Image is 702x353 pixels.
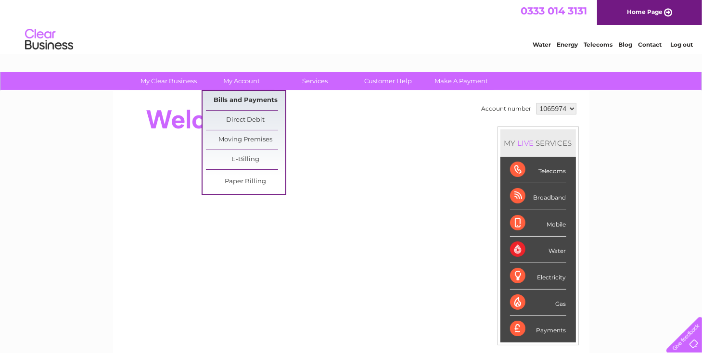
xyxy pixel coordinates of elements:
td: Account number [479,101,534,117]
a: E-Billing [206,150,285,169]
a: Services [275,72,355,90]
a: Paper Billing [206,172,285,191]
a: Contact [638,41,662,48]
a: Blog [618,41,632,48]
div: Telecoms [510,157,566,183]
a: Direct Debit [206,111,285,130]
a: Log out [670,41,693,48]
a: My Account [202,72,281,90]
div: LIVE [516,139,536,148]
div: Mobile [510,210,566,237]
a: My Clear Business [129,72,208,90]
a: 0333 014 3131 [521,5,587,17]
div: Gas [510,290,566,316]
a: Telecoms [584,41,613,48]
div: Water [510,237,566,263]
div: MY SERVICES [500,129,576,157]
img: logo.png [25,25,74,54]
a: Make A Payment [421,72,501,90]
div: Electricity [510,263,566,290]
a: Moving Premises [206,130,285,150]
a: Customer Help [348,72,428,90]
div: Clear Business is a trading name of Verastar Limited (registered in [GEOGRAPHIC_DATA] No. 3667643... [124,5,579,47]
div: Payments [510,316,566,342]
a: Bills and Payments [206,91,285,110]
div: Broadband [510,183,566,210]
a: Water [533,41,551,48]
a: Energy [557,41,578,48]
